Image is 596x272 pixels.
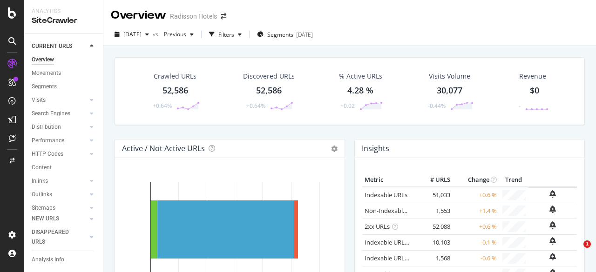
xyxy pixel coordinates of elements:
div: Analysis Info [32,255,64,265]
span: vs [153,30,160,38]
div: Analytics [32,7,95,15]
div: 30,077 [437,85,462,97]
div: bell-plus [549,253,556,260]
td: +0.6 % [453,219,499,234]
div: arrow-right-arrow-left [221,13,226,20]
td: +1.4 % [453,203,499,219]
a: Search Engines [32,109,87,119]
div: bell-plus [549,206,556,213]
div: +0.64% [246,102,265,110]
a: Inlinks [32,176,87,186]
a: CURRENT URLS [32,41,87,51]
div: Radisson Hotels [170,12,217,21]
a: Outlinks [32,190,87,199]
div: +0.64% [153,102,172,110]
div: [DATE] [296,31,313,39]
a: Non-Indexable URLs [365,206,421,215]
td: +0.6 % [453,187,499,203]
div: -0.44% [428,102,446,110]
div: Overview [111,7,166,23]
h4: Insights [362,142,389,155]
td: -0.1 % [453,234,499,250]
div: Crawled URLs [154,72,196,81]
div: 52,586 [163,85,188,97]
a: Analysis Info [32,255,96,265]
div: Segments [32,82,57,92]
i: Options [331,146,338,152]
div: Content [32,163,52,172]
span: 1 [583,240,591,248]
span: Segments [267,31,293,39]
div: - [519,102,521,110]
div: +0.02 [340,102,355,110]
a: DISAPPEARED URLS [32,227,87,247]
div: CURRENT URLS [32,41,72,51]
div: Performance [32,136,64,146]
td: 10,103 [415,234,453,250]
a: HTTP Codes [32,149,87,159]
td: 1,553 [415,203,453,219]
div: HTTP Codes [32,149,63,159]
td: 51,033 [415,187,453,203]
div: Sitemaps [32,203,55,213]
a: Visits [32,95,87,105]
a: 2xx URLs [365,222,390,231]
div: Distribution [32,122,61,132]
div: Movements [32,68,61,78]
th: Metric [362,173,415,187]
div: SiteCrawler [32,15,95,26]
th: Change [453,173,499,187]
iframe: Intercom live chat [564,240,587,263]
td: 52,088 [415,219,453,234]
div: Search Engines [32,109,70,119]
a: Sitemaps [32,203,87,213]
div: DISAPPEARED URLS [32,227,79,247]
span: $0 [530,85,539,96]
th: # URLS [415,173,453,187]
a: Content [32,163,96,172]
td: -0.6 % [453,250,499,266]
div: % Active URLs [339,72,382,81]
button: Previous [160,27,197,42]
span: 2025 Aug. 10th [123,30,142,38]
button: Filters [205,27,245,42]
div: Overview [32,55,54,65]
div: Discovered URLs [243,72,295,81]
div: Visits [32,95,46,105]
button: Segments[DATE] [253,27,317,42]
a: Segments [32,82,96,92]
div: NEW URLS [32,214,59,224]
a: Indexable URLs with Bad H1 [365,238,442,246]
h4: Active / Not Active URLs [122,142,205,155]
a: NEW URLS [32,214,87,224]
div: Outlinks [32,190,52,199]
button: [DATE] [111,27,153,42]
a: Overview [32,55,96,65]
td: 1,568 [415,250,453,266]
span: Revenue [519,72,546,81]
div: bell-plus [549,237,556,245]
div: Inlinks [32,176,48,186]
div: 4.28 % [347,85,373,97]
div: bell-plus [549,221,556,229]
div: bell-plus [549,190,556,198]
div: 52,586 [256,85,282,97]
a: Distribution [32,122,87,132]
a: Movements [32,68,96,78]
a: Indexable URLs [365,191,407,199]
div: Filters [218,31,234,39]
a: Performance [32,136,87,146]
th: Trend [499,173,528,187]
div: Visits Volume [429,72,470,81]
span: Previous [160,30,186,38]
a: Indexable URLs with Bad Description [365,254,466,262]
